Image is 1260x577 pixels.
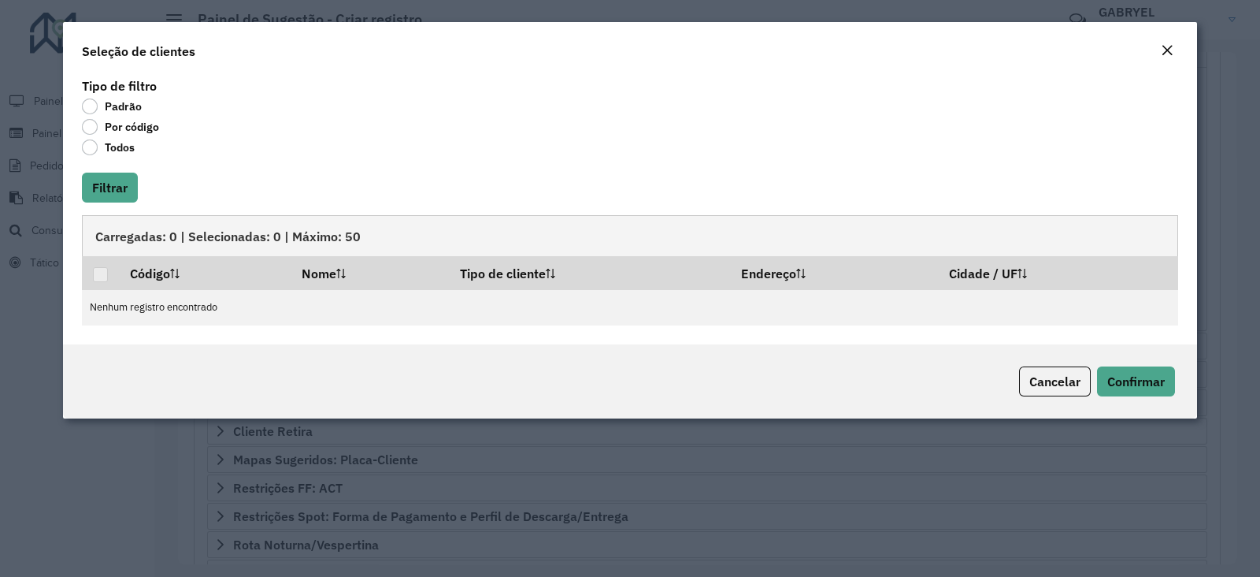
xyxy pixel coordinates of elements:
[731,256,939,289] th: Endereço
[1097,367,1175,396] button: Confirmar
[1161,44,1173,57] em: Fechar
[82,290,1178,326] td: Nenhum registro encontrado
[449,256,730,289] th: Tipo de cliente
[82,215,1178,256] div: Carregadas: 0 | Selecionadas: 0 | Máximo: 50
[119,256,291,289] th: Código
[1019,367,1091,396] button: Cancelar
[82,173,138,203] button: Filtrar
[1156,41,1178,61] button: Close
[82,119,159,135] label: Por código
[291,256,449,289] th: Nome
[82,42,195,61] h4: Seleção de clientes
[938,256,1177,289] th: Cidade / UF
[1107,374,1165,389] span: Confirmar
[1029,374,1080,389] span: Cancelar
[82,76,157,95] label: Tipo de filtro
[82,99,142,114] label: Padrão
[82,140,135,155] label: Todos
